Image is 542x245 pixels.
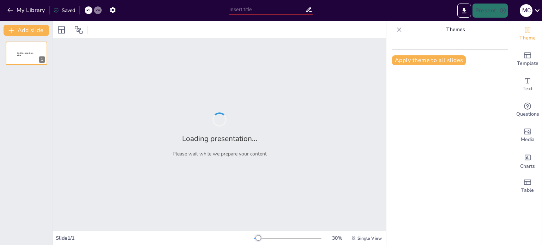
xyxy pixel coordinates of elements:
span: Questions [516,110,539,118]
button: M C [520,4,532,18]
span: Charts [520,163,535,170]
span: Sendsteps presentation editor [17,52,33,56]
div: Add charts and graphs [513,148,542,173]
div: Saved [53,7,75,14]
button: Present [472,4,508,18]
div: Add images, graphics, shapes or video [513,123,542,148]
button: My Library [5,5,48,16]
span: Single View [357,235,382,241]
div: M C [520,4,532,17]
input: Insert title [229,5,305,15]
button: Export to PowerPoint [457,4,471,18]
div: Add ready made slides [513,47,542,72]
div: 1 [6,42,47,65]
button: Add slide [4,25,49,36]
div: 1 [39,56,45,63]
div: 30 % [329,235,345,241]
span: Table [521,186,534,194]
span: Position [74,26,83,34]
h2: Loading presentation... [182,134,257,143]
div: Add text boxes [513,72,542,97]
p: Please wait while we prepare your content [173,151,267,157]
span: Text [523,85,532,93]
span: Template [517,60,538,67]
button: Apply theme to all slides [392,55,466,65]
div: Change the overall theme [513,21,542,47]
span: Theme [519,34,536,42]
p: Themes [405,21,506,38]
div: Get real-time input from your audience [513,97,542,123]
div: Slide 1 / 1 [56,235,254,241]
div: Layout [56,24,67,36]
div: Add a table [513,173,542,199]
span: Media [521,136,535,143]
